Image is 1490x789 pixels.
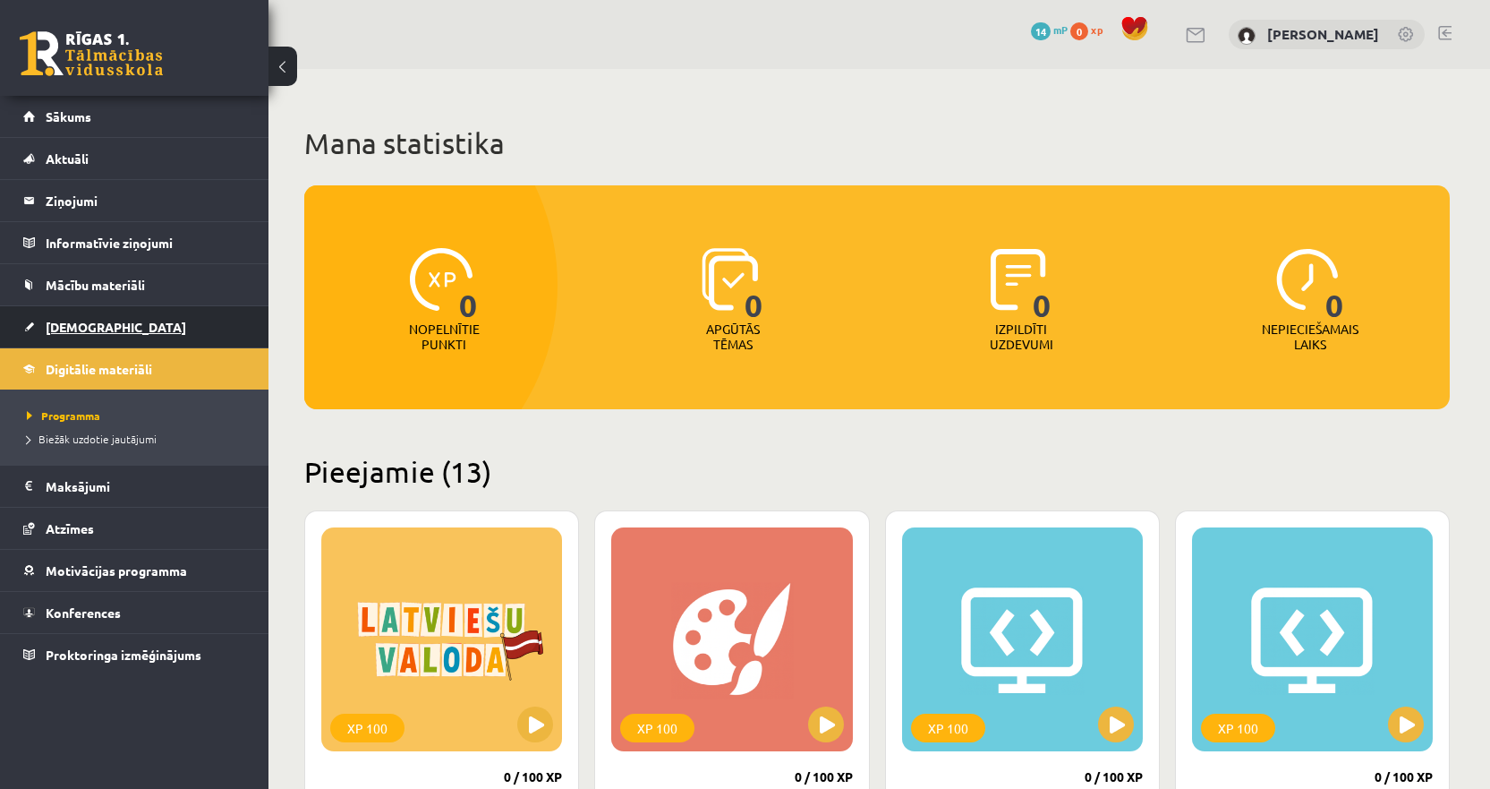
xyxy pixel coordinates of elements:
[20,31,163,76] a: Rīgas 1. Tālmācības vidusskola
[23,306,246,347] a: [DEMOGRAPHIC_DATA]
[27,432,157,446] span: Biežāk uzdotie jautājumi
[23,634,246,675] a: Proktoringa izmēģinājums
[1238,27,1256,45] img: Vladislavs Daņilovs
[1276,248,1339,311] img: icon-clock-7be60019b62300814b6bd22b8e044499b485619524d84068768e800edab66f18.svg
[304,125,1450,161] h1: Mana statistika
[27,431,251,447] a: Biežāk uzdotie jautājumi
[304,454,1450,489] h2: Pieejamie (13)
[991,248,1046,311] img: icon-completed-tasks-ad58ae20a441b2904462921112bc710f1caf180af7a3daa7317a5a94f2d26646.svg
[46,520,94,536] span: Atzīmes
[23,550,246,591] a: Motivācijas programma
[1031,22,1068,37] a: 14 mP
[46,361,152,377] span: Digitālie materiāli
[46,222,246,263] legend: Informatīvie ziņojumi
[1325,248,1344,322] span: 0
[1262,322,1358,352] p: Nepieciešamais laiks
[46,277,145,293] span: Mācību materiāli
[46,647,201,663] span: Proktoringa izmēģinājums
[23,466,246,507] a: Maksājumi
[702,248,758,311] img: icon-learned-topics-4a711ccc23c960034f471b6e78daf4a3bad4a20eaf4de84257b87e66633f6470.svg
[745,248,763,322] span: 0
[23,348,246,390] a: Digitālie materiāli
[1033,248,1052,322] span: 0
[46,466,246,507] legend: Maksājumi
[1201,714,1275,742] div: XP 100
[23,180,246,221] a: Ziņojumi
[410,248,473,311] img: icon-xp-0682a9bc20223a9ccc6f5883a126b849a74cddfe5390d2b41b4391c66f2066e7.svg
[27,408,100,423] span: Programma
[1070,22,1111,37] a: 0 xp
[459,248,478,322] span: 0
[23,222,246,263] a: Informatīvie ziņojumi
[23,138,246,179] a: Aktuāli
[46,108,91,124] span: Sākums
[620,714,694,742] div: XP 100
[1031,22,1051,40] span: 14
[46,562,187,579] span: Motivācijas programma
[46,150,89,167] span: Aktuāli
[986,322,1056,352] p: Izpildīti uzdevumi
[23,96,246,137] a: Sākums
[46,319,186,335] span: [DEMOGRAPHIC_DATA]
[23,264,246,305] a: Mācību materiāli
[23,592,246,633] a: Konferences
[698,322,768,352] p: Apgūtās tēmas
[1267,25,1379,43] a: [PERSON_NAME]
[46,605,121,621] span: Konferences
[1053,22,1068,37] span: mP
[911,714,985,742] div: XP 100
[1070,22,1088,40] span: 0
[1091,22,1103,37] span: xp
[409,322,480,352] p: Nopelnītie punkti
[23,508,246,549] a: Atzīmes
[46,180,246,221] legend: Ziņojumi
[27,407,251,424] a: Programma
[330,714,404,742] div: XP 100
